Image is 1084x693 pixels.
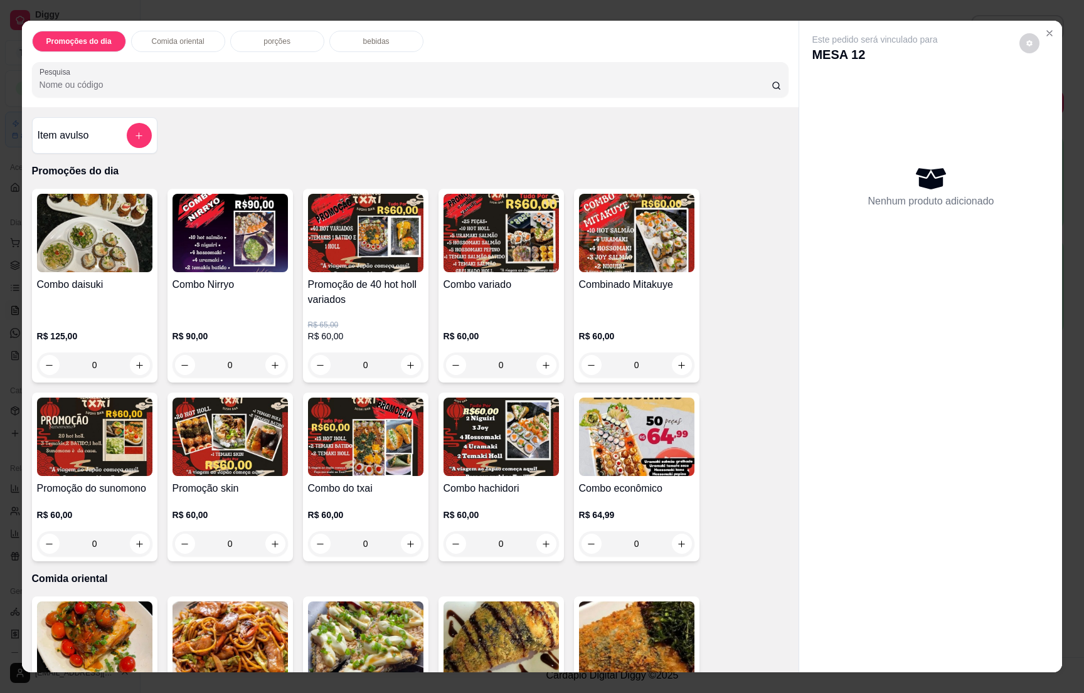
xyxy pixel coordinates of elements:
[401,534,421,554] button: increase-product-quantity
[40,66,75,77] label: Pesquisa
[37,481,152,496] h4: Promoção do sunomono
[130,355,150,375] button: increase-product-quantity
[446,355,466,375] button: decrease-product-quantity
[173,601,288,680] img: product-image
[308,509,423,521] p: R$ 60,00
[308,277,423,307] h4: Promoção de 40 hot holl variados
[672,534,692,554] button: increase-product-quantity
[173,398,288,476] img: product-image
[308,398,423,476] img: product-image
[444,194,559,272] img: product-image
[37,601,152,680] img: product-image
[37,330,152,342] p: R$ 125,00
[536,355,556,375] button: increase-product-quantity
[582,355,602,375] button: decrease-product-quantity
[311,355,331,375] button: decrease-product-quantity
[536,534,556,554] button: increase-product-quantity
[579,330,694,342] p: R$ 60,00
[173,330,288,342] p: R$ 90,00
[311,534,331,554] button: decrease-product-quantity
[175,534,195,554] button: decrease-product-quantity
[812,46,937,63] p: MESA 12
[40,78,772,91] input: Pesquisa
[32,571,789,586] p: Comida oriental
[46,36,112,46] p: Promoções do dia
[582,534,602,554] button: decrease-product-quantity
[175,355,195,375] button: decrease-product-quantity
[32,164,789,179] p: Promoções do dia
[130,534,150,554] button: increase-product-quantity
[308,330,423,342] p: R$ 60,00
[672,355,692,375] button: increase-product-quantity
[444,601,559,680] img: product-image
[446,534,466,554] button: decrease-product-quantity
[1019,33,1039,53] button: decrease-product-quantity
[308,320,423,330] p: R$ 65,00
[37,398,152,476] img: product-image
[263,36,290,46] p: porções
[868,194,994,209] p: Nenhum produto adicionado
[37,509,152,521] p: R$ 60,00
[579,194,694,272] img: product-image
[152,36,205,46] p: Comida oriental
[173,481,288,496] h4: Promoção skin
[173,194,288,272] img: product-image
[579,277,694,292] h4: Combinado Mitakuye
[444,277,559,292] h4: Combo variado
[444,481,559,496] h4: Combo hachidori
[444,330,559,342] p: R$ 60,00
[579,398,694,476] img: product-image
[308,194,423,272] img: product-image
[308,481,423,496] h4: Combo do txai
[444,398,559,476] img: product-image
[444,509,559,521] p: R$ 60,00
[173,277,288,292] h4: Combo Nirryo
[363,36,390,46] p: bebidas
[1039,23,1060,43] button: Close
[401,355,421,375] button: increase-product-quantity
[812,33,937,46] p: Este pedido será vinculado para
[40,355,60,375] button: decrease-product-quantity
[37,277,152,292] h4: Combo daisuki
[38,128,89,143] h4: Item avulso
[579,509,694,521] p: R$ 64,99
[265,534,285,554] button: increase-product-quantity
[579,601,694,680] img: product-image
[265,355,285,375] button: increase-product-quantity
[579,481,694,496] h4: Combo econômico
[37,194,152,272] img: product-image
[308,601,423,680] img: product-image
[173,509,288,521] p: R$ 60,00
[127,123,152,148] button: add-separate-item
[40,534,60,554] button: decrease-product-quantity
